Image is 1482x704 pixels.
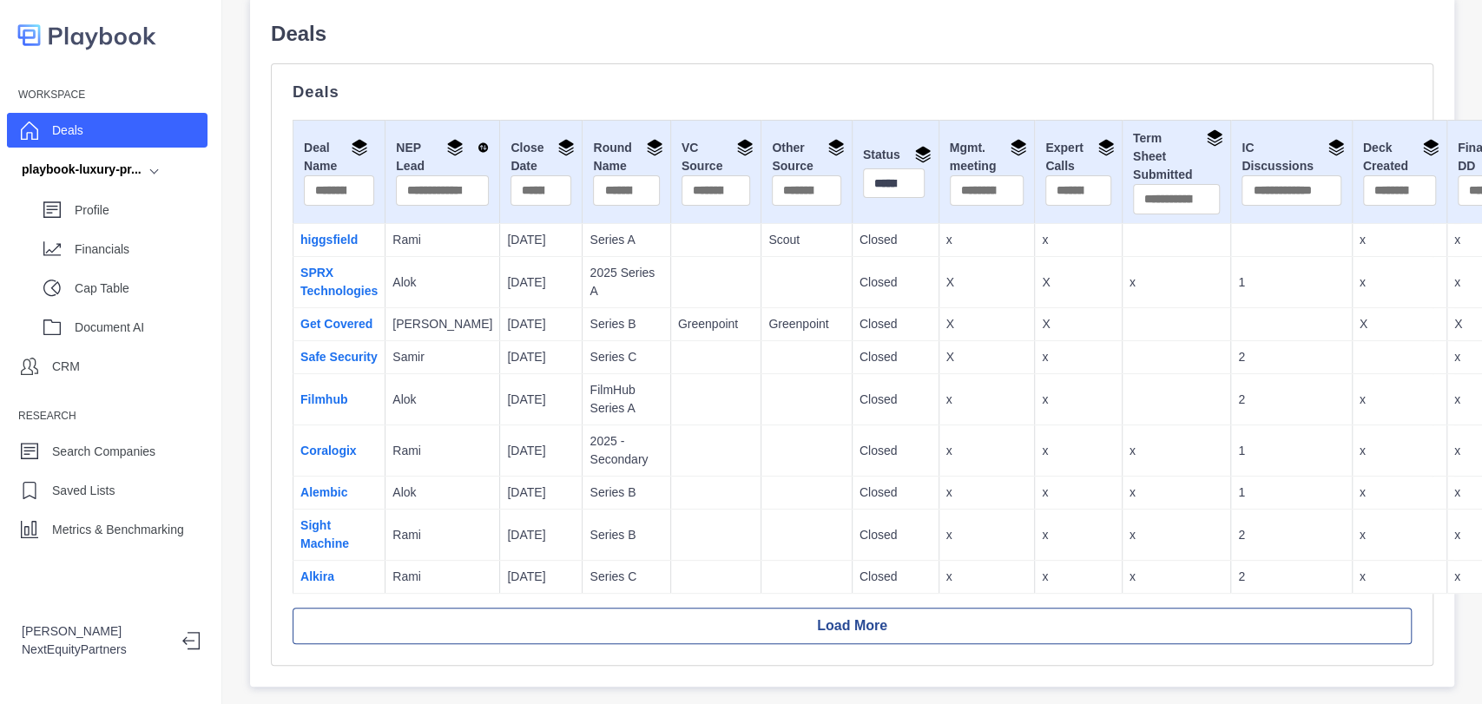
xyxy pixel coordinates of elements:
[1238,273,1344,292] p: 1
[557,139,575,156] img: Group By
[593,139,659,175] div: Round Name
[478,139,489,156] img: Sort
[392,231,492,249] p: Rami
[1010,139,1027,156] img: Group By
[1360,315,1439,333] p: X
[75,319,207,337] p: Document AI
[1238,568,1344,586] p: 2
[863,146,928,168] div: Status
[300,392,347,406] a: Filmhub
[300,266,378,298] a: SPRX Technologies
[1130,484,1223,502] p: x
[396,139,489,175] div: NEP Lead
[300,485,347,499] a: Alembic
[590,264,662,300] p: 2025 Series A
[300,444,357,457] a: Coralogix
[1360,391,1439,409] p: x
[351,139,368,156] img: Group By
[590,315,662,333] p: Series B
[1360,273,1439,292] p: x
[510,139,571,175] div: Close Date
[1238,348,1344,366] p: 2
[392,526,492,544] p: Rami
[1042,315,1115,333] p: X
[507,348,575,366] p: [DATE]
[1042,348,1115,366] p: x
[304,139,374,175] div: Deal Name
[52,122,83,140] p: Deals
[860,391,932,409] p: Closed
[1242,139,1340,175] div: IC Discussions
[946,526,1028,544] p: x
[507,568,575,586] p: [DATE]
[946,442,1028,460] p: x
[1327,139,1345,156] img: Group By
[860,568,932,586] p: Closed
[1360,568,1439,586] p: x
[52,521,184,539] p: Metrics & Benchmarking
[1360,231,1439,249] p: x
[507,273,575,292] p: [DATE]
[507,526,575,544] p: [DATE]
[392,484,492,502] p: Alok
[1042,568,1115,586] p: x
[1042,231,1115,249] p: x
[590,526,662,544] p: Series B
[52,482,115,500] p: Saved Lists
[768,231,844,249] p: Scout
[682,139,750,175] div: VC Source
[22,641,168,659] p: NextEquityPartners
[1045,139,1111,175] div: Expert Calls
[590,231,662,249] p: Series A
[946,348,1028,366] p: X
[860,315,932,333] p: Closed
[827,139,845,156] img: Group By
[75,280,207,298] p: Cap Table
[1042,484,1115,502] p: x
[1360,526,1439,544] p: x
[300,569,334,583] a: Alkira
[590,381,662,418] p: FilmHub Series A
[1238,484,1344,502] p: 1
[1360,442,1439,460] p: x
[507,484,575,502] p: [DATE]
[1042,526,1115,544] p: x
[1238,526,1344,544] p: 2
[293,85,1412,99] p: Deals
[75,240,207,259] p: Financials
[392,568,492,586] p: Rami
[507,442,575,460] p: [DATE]
[22,622,168,641] p: [PERSON_NAME]
[1042,442,1115,460] p: x
[300,317,372,331] a: Get Covered
[507,391,575,409] p: [DATE]
[1042,391,1115,409] p: x
[860,231,932,249] p: Closed
[300,518,349,550] a: Sight Machine
[914,146,932,163] img: Group By
[590,568,662,586] p: Series C
[950,139,1024,175] div: Mgmt. meeting
[52,358,80,376] p: CRM
[1133,129,1220,184] div: Term Sheet Submitted
[22,161,142,179] div: playbook-luxury-pr...
[946,273,1028,292] p: X
[392,315,492,333] p: [PERSON_NAME]
[860,273,932,292] p: Closed
[1130,442,1223,460] p: x
[271,18,1433,49] p: Deals
[768,315,844,333] p: Greenpoint
[392,273,492,292] p: Alok
[946,484,1028,502] p: x
[860,348,932,366] p: Closed
[1360,484,1439,502] p: x
[392,348,492,366] p: Samir
[1363,139,1436,175] div: Deck Created
[300,350,378,364] a: Safe Security
[860,442,932,460] p: Closed
[507,315,575,333] p: [DATE]
[392,442,492,460] p: Rami
[300,233,358,247] a: higgsfield
[860,484,932,502] p: Closed
[392,391,492,409] p: Alok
